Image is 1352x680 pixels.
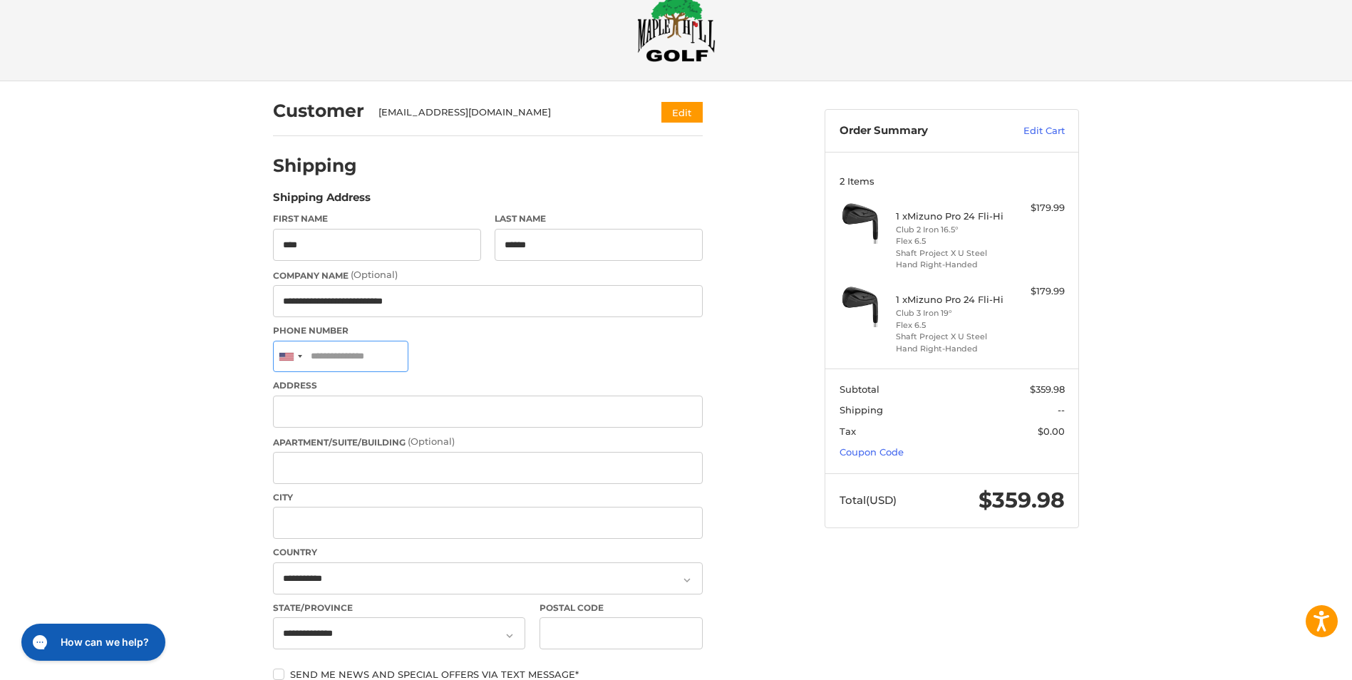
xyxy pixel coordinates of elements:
[1030,383,1065,395] span: $359.98
[273,379,703,392] label: Address
[273,212,481,225] label: First Name
[1038,426,1065,437] span: $0.00
[896,331,1005,343] li: Shaft Project X U Steel
[896,235,1005,247] li: Flex 6.5
[273,190,371,212] legend: Shipping Address
[495,212,703,225] label: Last Name
[408,436,455,447] small: (Optional)
[896,294,1005,305] h4: 1 x Mizuno Pro 24 Fli-Hi
[840,446,904,458] a: Coupon Code
[661,102,703,123] button: Edit
[896,210,1005,222] h4: 1 x Mizuno Pro 24 Fli-Hi
[993,124,1065,138] a: Edit Cart
[274,341,306,372] div: United States: +1
[273,602,525,614] label: State/Province
[840,426,856,437] span: Tax
[273,435,703,449] label: Apartment/Suite/Building
[273,324,703,337] label: Phone Number
[540,602,703,614] label: Postal Code
[273,268,703,282] label: Company Name
[896,224,1005,236] li: Club 2 Iron 16.5°
[896,307,1005,319] li: Club 3 Iron 19°
[840,383,879,395] span: Subtotal
[273,491,703,504] label: City
[351,269,398,280] small: (Optional)
[273,100,364,122] h2: Customer
[378,105,634,120] div: [EMAIL_ADDRESS][DOMAIN_NAME]
[840,124,993,138] h3: Order Summary
[896,319,1005,331] li: Flex 6.5
[840,493,897,507] span: Total (USD)
[896,259,1005,271] li: Hand Right-Handed
[273,155,357,177] h2: Shipping
[273,546,703,559] label: Country
[840,404,883,416] span: Shipping
[840,175,1065,187] h3: 2 Items
[1008,201,1065,215] div: $179.99
[979,487,1065,513] span: $359.98
[273,669,703,680] label: Send me news and special offers via text message*
[1058,404,1065,416] span: --
[14,619,170,666] iframe: Gorgias live chat messenger
[1008,284,1065,299] div: $179.99
[896,247,1005,259] li: Shaft Project X U Steel
[896,343,1005,355] li: Hand Right-Handed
